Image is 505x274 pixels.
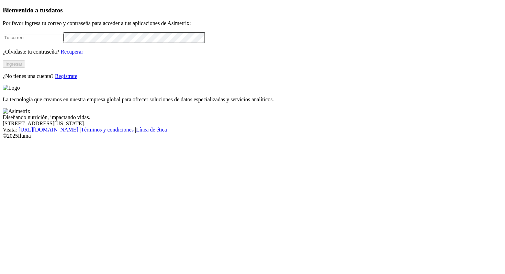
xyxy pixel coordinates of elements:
div: Visita : | | [3,127,502,133]
div: [STREET_ADDRESS][US_STATE]. [3,121,502,127]
a: Recuperar [60,49,83,55]
a: Términos y condiciones [81,127,134,133]
a: Regístrate [55,73,77,79]
p: La tecnología que creamos en nuestra empresa global para ofrecer soluciones de datos especializad... [3,96,502,103]
p: Por favor ingresa tu correo y contraseña para acceder a tus aplicaciones de Asimetrix: [3,20,502,26]
button: Ingresar [3,60,25,68]
a: Línea de ética [136,127,167,133]
p: ¿No tienes una cuenta? [3,73,502,79]
img: Asimetrix [3,108,30,114]
h3: Bienvenido a tus [3,7,502,14]
input: Tu correo [3,34,64,41]
div: Diseñando nutrición, impactando vidas. [3,114,502,121]
span: datos [48,7,63,14]
div: © 2025 Iluma [3,133,502,139]
p: ¿Olvidaste tu contraseña? [3,49,502,55]
img: Logo [3,85,20,91]
a: [URL][DOMAIN_NAME] [19,127,78,133]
